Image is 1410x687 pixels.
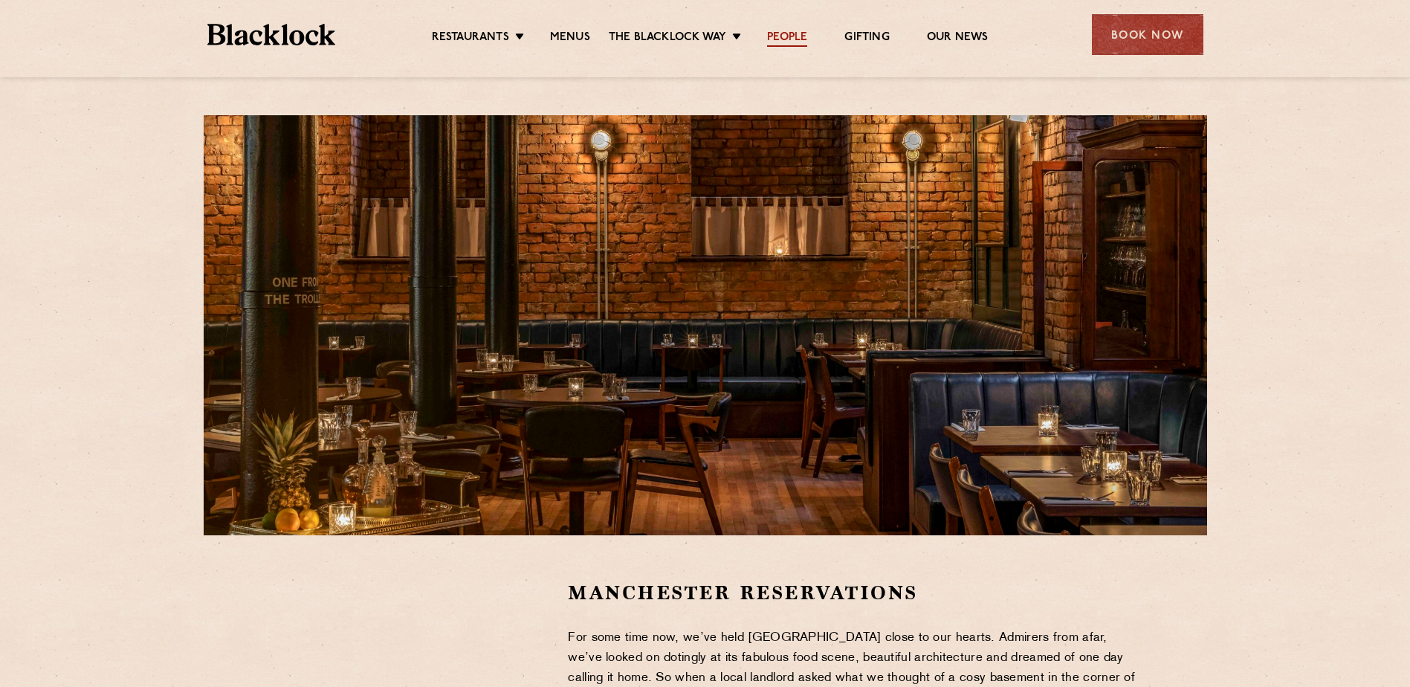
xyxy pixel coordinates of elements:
[609,30,726,47] a: The Blacklock Way
[1092,14,1203,55] div: Book Now
[568,580,1138,606] h2: Manchester Reservations
[927,30,989,47] a: Our News
[207,24,336,45] img: BL_Textured_Logo-footer-cropped.svg
[767,30,807,47] a: People
[550,30,590,47] a: Menus
[432,30,509,47] a: Restaurants
[844,30,889,47] a: Gifting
